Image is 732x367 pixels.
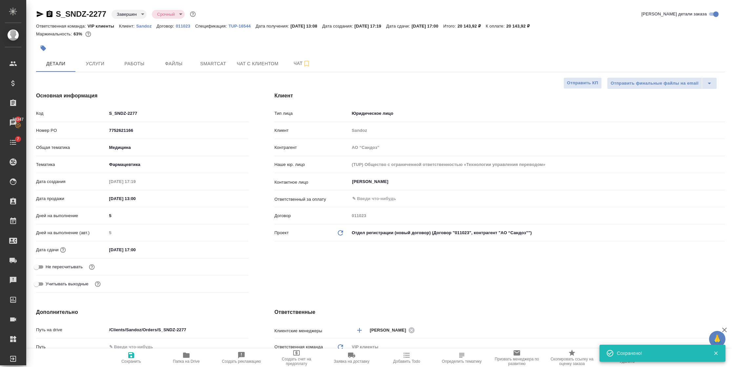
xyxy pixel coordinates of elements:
span: Smartcat [197,60,229,68]
span: Определить тематику [442,359,481,364]
p: Наше юр. лицо [274,161,350,168]
input: Пустое поле [350,143,725,152]
span: Работы [119,60,150,68]
p: 20 143,92 ₽ [457,24,486,29]
p: Ответственная команда [274,344,323,350]
p: VIP клиенты [88,24,119,29]
p: Тематика [36,161,107,168]
span: Сохранить [121,359,141,364]
span: Детали [40,60,71,68]
button: 🙏 [709,331,725,347]
span: Чат с клиентом [237,60,278,68]
span: Создать рекламацию [222,359,261,364]
p: Договор [274,213,350,219]
button: Папка на Drive [159,349,214,367]
a: 7 [2,134,25,151]
div: Сохранено! [617,350,703,357]
p: [DATE] 13:08 [291,24,322,29]
p: Путь [36,344,107,350]
span: Отправить КП [567,79,598,87]
button: Сохранить [104,349,159,367]
button: Отправить финальные файлы на email [607,77,702,89]
input: Пустое поле [107,228,248,237]
h4: Основная информация [36,92,248,100]
button: Закрыть [709,350,722,356]
button: Создать счет на предоплату [269,349,324,367]
input: Пустое поле [107,177,164,186]
p: Дата создания: [322,24,354,29]
button: Скопировать ссылку на оценку заказа [544,349,600,367]
div: Юридическое лицо [350,108,725,119]
p: TUP-16544 [229,24,256,29]
input: Пустое поле [350,126,725,135]
p: Дата сдачи: [386,24,411,29]
span: Учитывать выходные [46,281,89,287]
p: Дата продажи [36,195,107,202]
p: Тип лица [274,110,350,117]
div: Завершен [112,10,147,19]
p: Дата создания [36,178,107,185]
div: Медицина [107,142,248,153]
p: Дата сдачи [36,247,59,253]
p: Клиентские менеджеры [274,328,350,334]
button: Заявка на доставку [324,349,379,367]
button: Доп статусы указывают на важность/срочность заказа [189,10,197,18]
span: Услуги [79,60,111,68]
input: ✎ Введи что-нибудь [107,194,164,203]
button: Включи, если не хочешь, чтобы указанная дата сдачи изменилась после переставления заказа в 'Подтв... [88,263,96,271]
p: Путь на drive [36,327,107,333]
p: Итого: [443,24,457,29]
button: Open [721,198,722,199]
span: 38347 [9,116,28,123]
p: Контрагент [274,144,350,151]
p: Дней на выполнение [36,213,107,219]
span: Добавить Todo [393,359,420,364]
p: 20 143,92 ₽ [506,24,535,29]
p: Общая тематика [36,144,107,151]
div: split button [607,77,717,89]
div: Фармацевтика [107,159,248,170]
span: Скопировать ссылку на оценку заказа [548,357,596,366]
div: Завершен [152,10,185,19]
button: Скопировать ссылку [46,10,53,18]
span: Создать счет на предоплату [273,357,320,366]
p: [DATE] 17:00 [412,24,443,29]
button: 1159.00 UAH; 3926.09 RUB; [84,30,92,38]
svg: Подписаться [303,60,311,68]
a: S_SNDZ-2277 [56,10,106,18]
p: Клиент: [119,24,136,29]
button: Добавить менеджера [352,322,367,338]
input: ✎ Введи что-нибудь [107,211,248,220]
a: 38347 [2,114,25,131]
span: Заявка на доставку [334,359,369,364]
p: 011023 [176,24,195,29]
input: ✎ Введи что-нибудь [107,109,248,118]
span: 7 [13,136,23,142]
a: TUP-16544 [229,23,256,29]
p: Дата получения: [255,24,290,29]
span: Чат [286,59,318,68]
p: Клиент [274,127,350,134]
input: ✎ Введи что-нибудь [352,195,701,203]
div: Отдел регистрации (новый договор) (Договор "011023", контрагент "АО “Сандоз”") [350,227,725,238]
input: Пустое поле [350,211,725,220]
a: Sandoz [136,23,156,29]
span: [PERSON_NAME] [370,327,410,334]
span: Отправить финальные файлы на email [611,80,699,87]
button: Open [721,181,722,182]
input: Пустое поле [350,160,725,169]
p: Код [36,110,107,117]
p: Контактное лицо [274,179,350,186]
p: Номер PO [36,127,107,134]
p: Договор: [156,24,176,29]
span: Не пересчитывать [46,264,83,270]
p: Проект [274,230,289,236]
p: Дней на выполнение (авт.) [36,230,107,236]
input: ✎ Введи что-нибудь [107,325,248,335]
span: Папка на Drive [173,359,200,364]
span: Призвать менеджера по развитию [493,357,540,366]
button: Выбери, если сб и вс нужно считать рабочими днями для выполнения заказа. [93,280,102,288]
button: Отправить КП [563,77,602,89]
h4: Дополнительно [36,308,248,316]
p: Спецификация: [195,24,228,29]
